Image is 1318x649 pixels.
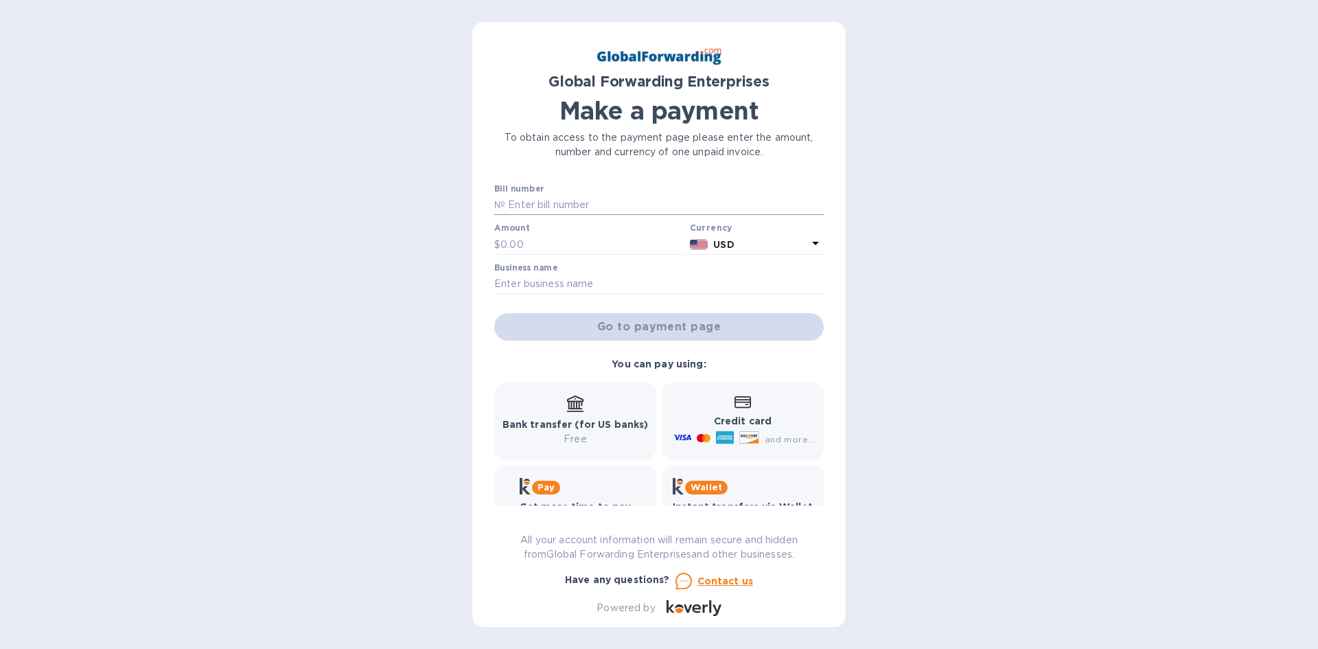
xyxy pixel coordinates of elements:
[612,358,706,369] b: You can pay using:
[494,96,824,125] h1: Make a payment
[697,576,754,587] u: Contact us
[502,419,649,430] b: Bank transfer (for US banks)
[520,501,632,512] b: Get more time to pay
[494,274,824,295] input: Enter business name
[548,73,770,90] b: Global Forwarding Enterprises
[494,130,824,159] p: To obtain access to the payment page please enter the amount, number and currency of one unpaid i...
[502,432,649,446] p: Free
[500,234,684,255] input: 0.00
[537,482,555,492] b: Pay
[765,434,815,444] span: and more...
[505,195,824,216] input: Enter bill number
[494,185,544,193] label: Bill number
[714,415,772,426] b: Credit card
[494,264,557,272] label: Business name
[597,601,655,615] p: Powered by
[713,239,734,250] b: USD
[494,238,500,252] p: $
[494,225,529,233] label: Amount
[494,533,824,562] p: All your account information will remain secure and hidden from Global Forwarding Enterprises and...
[673,501,813,512] b: Instant transfers via Wallet
[690,223,732,233] b: Currency
[691,482,722,492] b: Wallet
[565,574,670,585] b: Have any questions?
[690,240,708,249] img: USD
[494,198,505,212] p: №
